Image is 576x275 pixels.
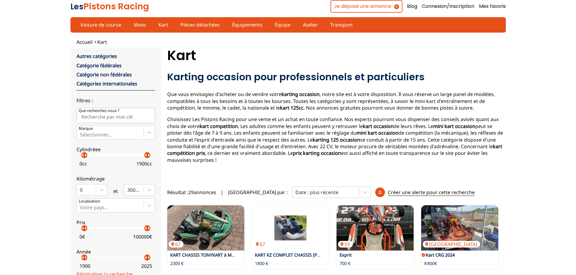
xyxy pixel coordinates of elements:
[82,254,89,261] p: arrow_right
[80,132,81,137] input: MarqueSélectionner...
[167,143,502,156] strong: kart compétition prix
[228,189,288,196] p: [GEOGRAPHIC_DATA] par :
[169,241,184,248] p: 67
[80,233,85,240] p: 0 €
[79,126,93,131] p: Marque
[79,225,86,232] p: arrow_left
[76,108,155,123] input: Que recherchez-vous ?
[76,219,155,226] p: Prix
[113,188,118,194] p: et
[433,123,475,130] strong: mini kart occasion
[136,160,152,167] p: 1900 cc
[340,261,350,267] p: 700 €
[337,205,414,251] a: Exprit59
[167,205,244,251] a: KART CHASSIS TONYKART à MOTEUR IAME X3067
[142,152,149,159] p: arrow_left
[479,3,506,10] a: Mes favoris
[145,225,152,232] p: arrow_right
[337,205,414,251] img: Exprit
[170,261,184,267] p: 2300 €
[170,252,266,258] a: KART CHASSIS TONYKART à MOTEUR IAME X30
[70,0,149,12] a: LesPistons Racing
[82,225,89,232] p: arrow_right
[80,263,90,269] p: 1900
[79,254,86,261] p: arrow_left
[421,205,498,251] img: Kart CRG 2024
[221,189,223,196] span: |
[167,91,506,111] p: Que vous envisagiez d'acheter ou de vendre votre , notre site est à votre disposition. Il vous ré...
[228,20,266,30] a: Équipements
[255,252,385,258] a: KART KZ COMPLET CHASSIS [PERSON_NAME] + MOTEUR PAVESI
[326,20,357,30] a: Transport
[255,261,268,267] p: 1800 €
[281,91,320,98] strong: karting occasion
[80,187,81,193] input: 0
[76,146,155,153] p: Cylindréee
[76,80,137,87] a: Catégories internationales
[76,53,117,59] a: Autres catégories
[76,175,155,182] p: Kilométrage
[293,150,341,156] strong: prix karting occasion
[167,116,506,163] p: Choisissez Les Pistons Racing pour une vente et un achat en toute confiance. Nos experts pourront...
[252,205,329,251] img: KART KZ COMPLET CHASSIS HAASE + MOTEUR PAVESI
[79,199,100,204] p: Localisation
[79,108,119,114] p: Que recherchez-vous ?
[200,123,238,130] strong: kart competition
[167,71,506,83] h2: Karting occasion pour professionnels et particuliers
[145,254,152,261] p: arrow_right
[76,97,155,104] p: Filtres :
[82,152,89,159] p: arrow_right
[280,104,304,111] strong: kart 125cc
[141,263,152,269] p: 2025
[76,39,93,45] a: Accueil
[127,187,129,193] input: 300000
[363,123,394,130] strong: kart occasion
[142,254,149,261] p: arrow_left
[423,241,480,248] p: [GEOGRAPHIC_DATA]
[252,205,329,251] a: KART KZ COMPLET CHASSIS HAASE + MOTEUR PAVESI67
[313,136,360,143] strong: karting 125 occasion
[177,20,224,30] a: Pièces détachées
[388,189,475,196] p: Créer une alerte pour cette recherche
[76,248,155,255] p: Année
[421,205,498,251] a: Kart CRG 2024[GEOGRAPHIC_DATA]
[76,71,132,78] a: Catégorie non fédérales
[155,20,172,30] a: Kart
[167,205,244,251] img: KART CHASSIS TONYKART à MOTEUR IAME X30
[356,130,399,136] strong: mini kart occasion
[80,160,87,167] p: 0 cc
[76,62,122,69] a: Catégorie fédérales
[340,252,352,258] a: Exprit
[133,233,152,240] p: 100000 €
[424,261,437,267] p: 8 800€
[422,3,474,10] a: Connexion/Inscription
[167,48,506,63] h1: Kart
[145,152,152,159] p: arrow_right
[79,152,86,159] p: arrow_left
[426,252,455,258] a: Kart CRG 2024
[76,20,125,30] a: Voiture de course
[338,241,353,248] p: 59
[130,20,150,30] a: Moto
[167,189,216,196] span: Résultat : 29 annonces
[80,205,81,210] input: Votre pays...
[299,20,322,30] a: Atelier
[97,39,107,45] a: Kart
[70,1,83,12] span: Les
[407,3,417,10] a: Blog
[253,241,268,248] p: 67
[142,225,149,232] p: arrow_left
[271,20,295,30] a: Équipe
